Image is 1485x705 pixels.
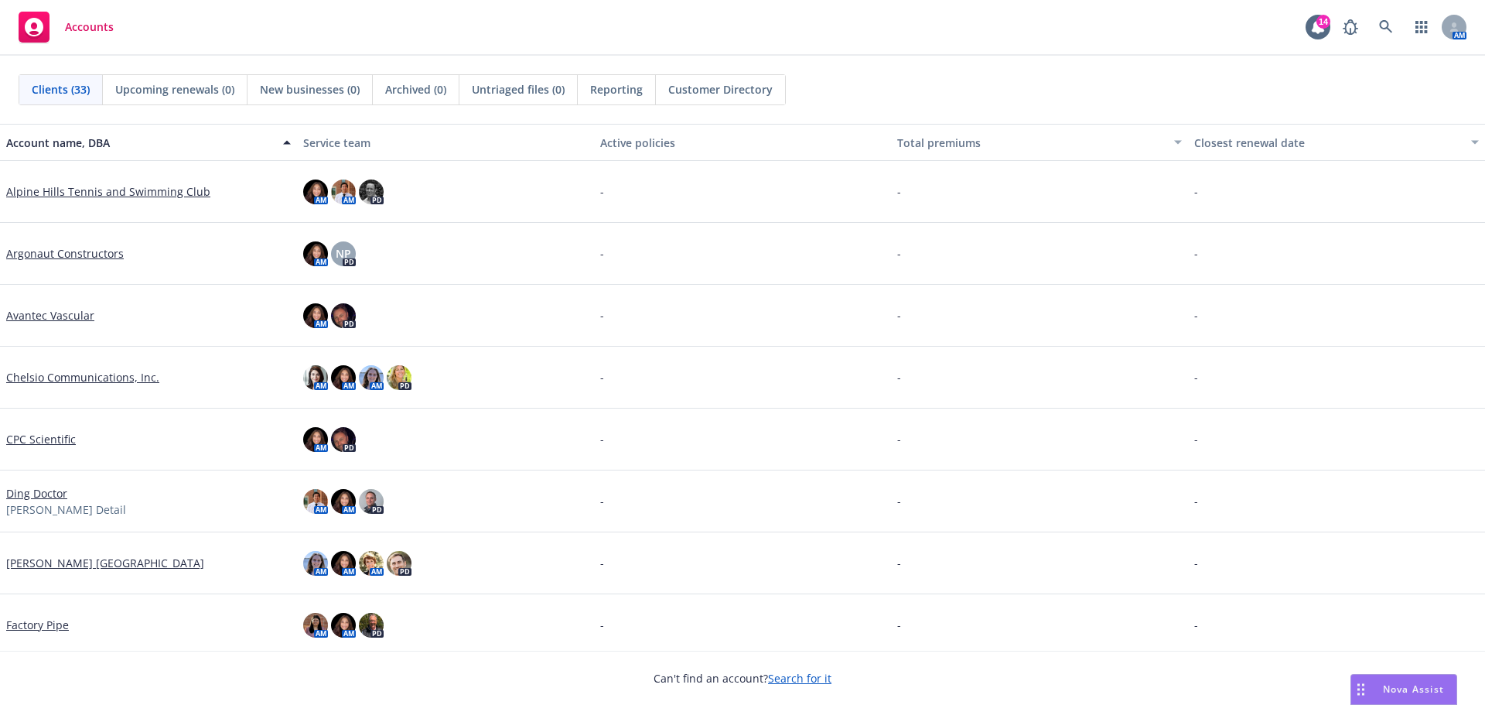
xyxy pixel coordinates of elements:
[6,245,124,262] a: Argonaut Constructors
[115,81,234,98] span: Upcoming renewals (0)
[303,427,328,452] img: photo
[6,135,274,151] div: Account name, DBA
[359,365,384,390] img: photo
[303,365,328,390] img: photo
[600,617,604,633] span: -
[1194,555,1198,571] span: -
[260,81,360,98] span: New businesses (0)
[12,5,120,49] a: Accounts
[897,245,901,262] span: -
[897,555,901,571] span: -
[1194,245,1198,262] span: -
[891,124,1188,161] button: Total premiums
[600,183,604,200] span: -
[654,670,831,686] span: Can't find an account?
[303,551,328,576] img: photo
[1194,493,1198,509] span: -
[32,81,90,98] span: Clients (33)
[331,489,356,514] img: photo
[600,369,604,385] span: -
[897,493,901,509] span: -
[897,307,901,323] span: -
[303,135,588,151] div: Service team
[387,551,411,576] img: photo
[594,124,891,161] button: Active policies
[6,307,94,323] a: Avantec Vascular
[1383,683,1444,696] span: Nova Assist
[600,555,604,571] span: -
[1351,675,1371,704] div: Drag to move
[600,493,604,509] span: -
[331,303,356,328] img: photo
[1194,307,1198,323] span: -
[65,21,114,33] span: Accounts
[600,245,604,262] span: -
[1371,12,1401,43] a: Search
[897,135,1165,151] div: Total premiums
[1188,124,1485,161] button: Closest renewal date
[6,617,69,633] a: Factory Pipe
[590,81,643,98] span: Reporting
[303,613,328,638] img: photo
[897,183,901,200] span: -
[359,489,384,514] img: photo
[1194,183,1198,200] span: -
[6,369,159,385] a: Chelsio Communications, Inc.
[331,365,356,390] img: photo
[303,489,328,514] img: photo
[359,613,384,638] img: photo
[331,613,356,638] img: photo
[336,245,351,262] span: NP
[297,124,594,161] button: Service team
[1335,12,1366,43] a: Report a Bug
[303,241,328,266] img: photo
[668,81,773,98] span: Customer Directory
[359,180,384,204] img: photo
[1406,12,1437,43] a: Switch app
[331,427,356,452] img: photo
[1316,15,1330,29] div: 14
[1194,369,1198,385] span: -
[303,303,328,328] img: photo
[359,551,384,576] img: photo
[897,617,901,633] span: -
[387,365,411,390] img: photo
[385,81,446,98] span: Archived (0)
[1194,431,1198,447] span: -
[331,180,356,204] img: photo
[897,431,901,447] span: -
[472,81,565,98] span: Untriaged files (0)
[768,671,831,686] a: Search for it
[1194,617,1198,633] span: -
[1194,135,1462,151] div: Closest renewal date
[1350,674,1457,705] button: Nova Assist
[600,307,604,323] span: -
[6,431,76,447] a: CPC Scientific
[6,183,210,200] a: Alpine Hills Tennis and Swimming Club
[6,485,67,501] a: Ding Doctor
[331,551,356,576] img: photo
[303,180,328,204] img: photo
[6,555,204,571] a: [PERSON_NAME] [GEOGRAPHIC_DATA]
[600,431,604,447] span: -
[6,501,126,518] span: [PERSON_NAME] Detail
[897,369,901,385] span: -
[600,135,885,151] div: Active policies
